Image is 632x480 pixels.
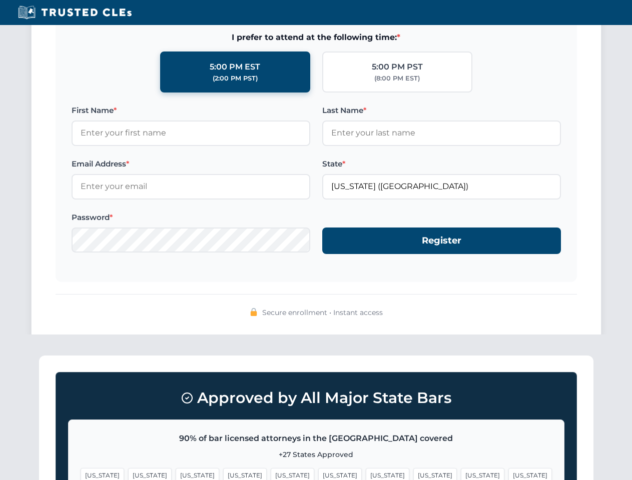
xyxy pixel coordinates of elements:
[15,5,135,20] img: Trusted CLEs
[210,60,260,73] div: 5:00 PM EST
[72,211,310,223] label: Password
[374,73,420,83] div: (8:00 PM EST)
[68,384,564,411] h3: Approved by All Major State Bars
[262,307,383,318] span: Secure enrollment • Instant access
[372,60,423,73] div: 5:00 PM PST
[322,174,561,199] input: Florida (FL)
[72,174,310,199] input: Enter your email
[322,158,561,170] label: State
[322,104,561,116] label: Last Name
[322,120,561,145] input: Enter your last name
[81,449,552,460] p: +27 States Approved
[250,308,258,316] img: 🔒
[72,104,310,116] label: First Name
[72,158,310,170] label: Email Address
[81,432,552,445] p: 90% of bar licensed attorneys in the [GEOGRAPHIC_DATA] covered
[322,227,561,254] button: Register
[213,73,258,83] div: (2:00 PM PST)
[72,31,561,44] span: I prefer to attend at the following time:
[72,120,310,145] input: Enter your first name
